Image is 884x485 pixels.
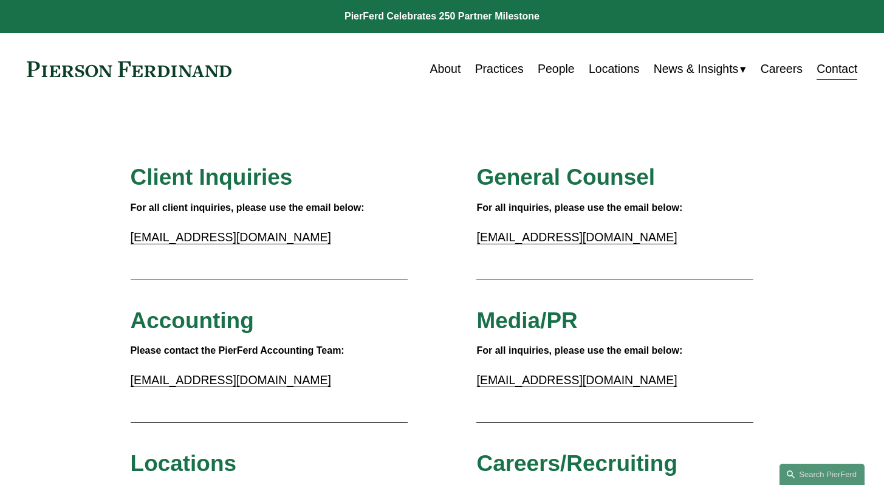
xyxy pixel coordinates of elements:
[538,57,575,81] a: People
[476,373,677,387] a: [EMAIL_ADDRESS][DOMAIN_NAME]
[476,202,682,213] strong: For all inquiries, please use the email below:
[131,308,254,333] span: Accounting
[476,308,577,333] span: Media/PR
[430,57,461,81] a: About
[476,165,655,190] span: General Counsel
[131,345,344,356] strong: Please contact the PierFerd Accounting Team:
[476,451,677,476] span: Careers/Recruiting
[131,373,331,387] a: [EMAIL_ADDRESS][DOMAIN_NAME]
[475,57,524,81] a: Practices
[131,451,236,476] span: Locations
[131,165,293,190] span: Client Inquiries
[817,57,857,81] a: Contact
[779,464,865,485] a: Search this site
[131,230,331,244] a: [EMAIL_ADDRESS][DOMAIN_NAME]
[476,345,682,356] strong: For all inquiries, please use the email below:
[476,230,677,244] a: [EMAIL_ADDRESS][DOMAIN_NAME]
[589,57,639,81] a: Locations
[761,57,803,81] a: Careers
[131,202,365,213] strong: For all client inquiries, please use the email below:
[654,57,747,81] a: folder dropdown
[654,58,739,80] span: News & Insights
